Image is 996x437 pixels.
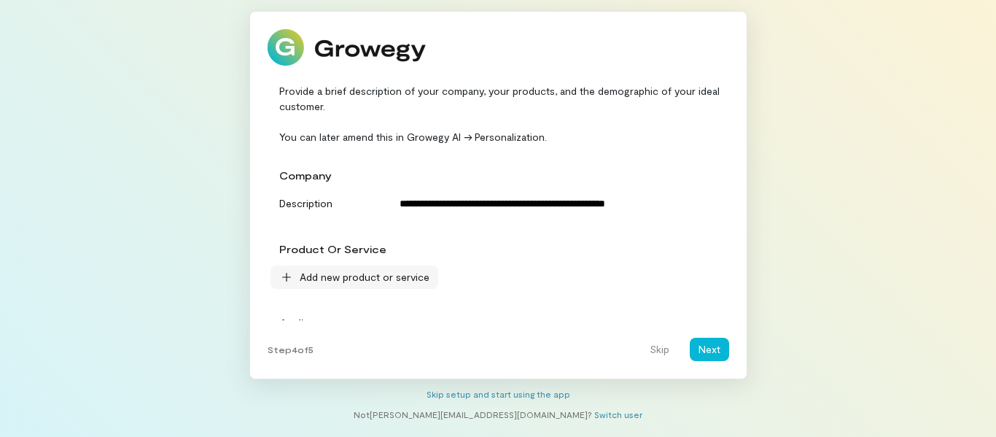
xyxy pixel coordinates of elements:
[279,243,386,255] span: product or service
[594,409,642,419] a: Switch user
[279,317,332,329] span: audience
[268,29,427,66] img: Growegy logo
[268,344,314,355] span: Step 4 of 5
[427,389,570,399] a: Skip setup and start using the app
[268,83,729,144] div: Provide a brief description of your company, your products, and the demographic of your ideal cus...
[641,338,678,361] button: Skip
[271,192,385,211] div: Description
[300,270,429,285] span: Add new product or service
[690,338,729,361] button: Next
[279,169,332,182] span: company
[354,409,592,419] span: Not [PERSON_NAME][EMAIL_ADDRESS][DOMAIN_NAME] ?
